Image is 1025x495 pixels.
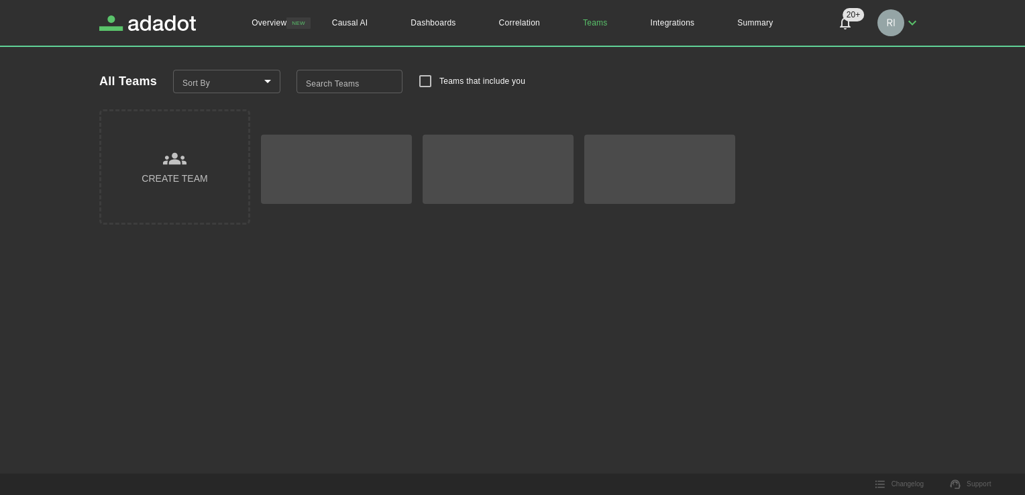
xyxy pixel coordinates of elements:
[829,7,861,39] button: Notifications
[867,474,932,494] button: Changelog
[843,8,864,21] span: 20+
[872,5,926,40] button: Richard Rodriguez
[942,474,1000,494] a: Support
[99,15,196,31] a: Adadot Homepage
[99,109,250,225] button: Create Team
[142,170,207,187] h3: Create Team
[877,9,904,36] img: Richard Rodriguez
[99,74,157,89] h2: All Teams
[439,75,525,87] p: Teams that include you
